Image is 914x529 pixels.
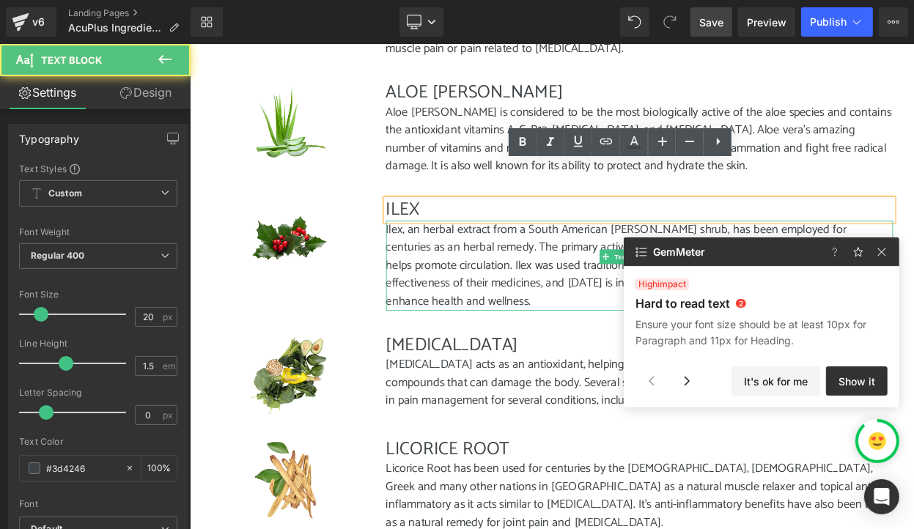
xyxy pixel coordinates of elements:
[41,54,102,66] span: Text Block
[581,252,597,270] a: Expand / Collapse
[19,289,177,300] div: Font Size
[635,296,730,311] p: Hard to read text
[653,246,705,258] span: GemMeter
[19,227,177,237] div: Font Weight
[31,250,85,261] b: Regular 400
[98,76,194,109] a: Design
[19,388,177,398] div: Letter Spacing
[635,317,888,349] p: Ensure your font size should be at least 10px for Paragraph and 11px for Heading.
[19,125,79,145] div: Typography
[738,7,795,37] a: Preview
[19,339,177,349] div: Line Height
[163,361,175,371] span: em
[864,479,899,514] div: Open Intercom Messenger
[19,499,177,509] div: Font
[46,460,118,476] input: Color
[240,217,862,327] p: Ilex, an herbal extract from a South American [PERSON_NAME] shrub, has been employed for centurie...
[638,278,657,289] span: high
[240,73,862,161] p: Aloe [PERSON_NAME] is considered to be the most biologically active of the aloe species and conta...
[747,15,786,30] span: Preview
[869,432,886,450] img: emoji-four.svg
[633,243,650,261] img: view-all-icon.b3b5518d.svg
[163,410,175,420] span: px
[873,243,891,261] img: close-icon.9c17502d.svg
[163,312,175,322] span: px
[191,7,223,37] a: New Library
[736,299,746,308] span: 2
[620,7,649,37] button: Undo
[240,190,862,217] h1: ILEX
[240,356,862,382] h1: [MEDICAL_DATA]
[699,15,723,30] span: Save
[826,243,844,261] img: faq-icon.827d6ecb.svg
[29,12,48,32] div: v6
[517,252,566,270] span: Text Block
[48,188,82,200] b: Custom
[6,7,56,37] a: v6
[801,7,873,37] button: Publish
[19,163,177,174] div: Text Styles
[731,366,820,396] button: It's ok for me
[19,437,177,447] div: Text Color
[141,456,177,481] div: %
[635,278,689,290] span: impact
[849,243,867,261] img: feedback-icon.f409a22e.svg
[240,47,862,73] h1: ALOE [PERSON_NAME]
[68,7,191,19] a: Landing Pages
[810,16,847,28] span: Publish
[826,366,888,396] button: Show it
[240,484,862,510] h1: LICORICE ROOT
[879,7,908,37] button: More
[655,7,685,37] button: Redo
[240,382,862,448] p: [MEDICAL_DATA] acts as an antioxidant, helping protect the body from free radicals, which are com...
[68,22,163,34] span: AcuPlus Ingredients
